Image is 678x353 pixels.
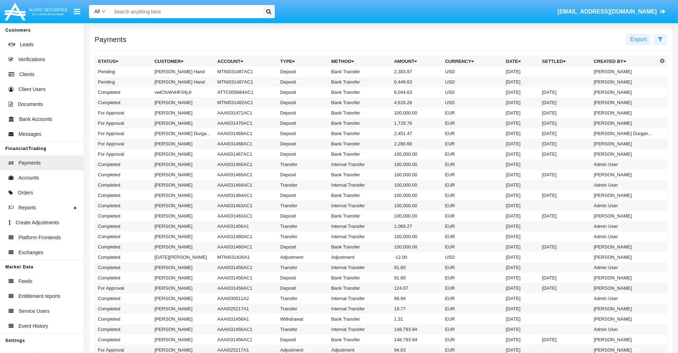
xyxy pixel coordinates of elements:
[152,108,215,118] td: [PERSON_NAME]
[19,86,46,93] span: Client Users
[152,242,215,252] td: [PERSON_NAME]
[539,211,591,221] td: [DATE]
[215,108,278,118] td: AAAI031471AC1
[329,139,391,149] td: Bank Transfer
[391,252,442,262] td: -12.00
[391,262,442,273] td: 91.80
[19,249,43,256] span: Exchanges
[591,283,658,293] td: [PERSON_NAME]
[442,87,503,97] td: USD
[391,87,442,97] td: 6,044.63
[503,149,539,159] td: [DATE]
[391,231,442,242] td: 100,000.00
[391,283,442,293] td: 124.07
[152,180,215,190] td: [PERSON_NAME]
[503,283,539,293] td: [DATE]
[391,335,442,345] td: 148,793.94
[442,221,503,231] td: EUR
[391,180,442,190] td: 100,000.00
[442,283,503,293] td: EUR
[391,221,442,231] td: 1,069.27
[152,190,215,200] td: [PERSON_NAME]
[442,242,503,252] td: EUR
[329,170,391,180] td: Bank Transfer
[503,335,539,345] td: [DATE]
[391,108,442,118] td: 100,000.00
[19,234,61,241] span: Platform Frontends
[95,66,152,77] td: Pending
[391,159,442,170] td: 100,000.00
[277,118,328,128] td: Deposit
[277,139,328,149] td: Deposit
[442,56,503,67] th: Currency
[329,314,391,324] td: Bank Transfer
[152,118,215,128] td: [PERSON_NAME]
[215,118,278,128] td: AAAI031470AC1
[95,190,152,200] td: Completed
[215,66,278,77] td: MTNI031487AC1
[591,108,658,118] td: [PERSON_NAME]
[277,273,328,283] td: Deposit
[591,87,658,97] td: [PERSON_NAME]
[152,314,215,324] td: [PERSON_NAME]
[95,335,152,345] td: Completed
[277,77,328,87] td: Deposit
[539,149,591,159] td: [DATE]
[95,118,152,128] td: For Approval
[442,170,503,180] td: EUR
[277,180,328,190] td: Transfer
[215,231,278,242] td: AAAI031460AC1
[442,304,503,314] td: EUR
[591,200,658,211] td: Admin User
[626,34,651,45] button: Export
[591,77,658,87] td: [PERSON_NAME]
[215,252,278,262] td: MTNI031426A1
[152,283,215,293] td: [PERSON_NAME]
[591,221,658,231] td: Admin User
[539,170,591,180] td: [DATE]
[152,159,215,170] td: [PERSON_NAME]
[215,242,278,252] td: AAAI031460AC1
[391,66,442,77] td: 2,383.87
[329,56,391,67] th: Method
[539,190,591,200] td: [DATE]
[591,231,658,242] td: Admin User
[539,273,591,283] td: [DATE]
[591,293,658,304] td: Admin User
[329,221,391,231] td: Internal Transfer
[110,5,260,18] input: Search
[277,170,328,180] td: Deposit
[18,189,33,197] span: Orders
[18,56,45,63] span: Verifications
[19,116,52,123] span: Bank Accounts
[591,56,658,67] th: Created By
[277,97,328,108] td: Deposit
[591,252,658,262] td: [PERSON_NAME]
[442,211,503,221] td: EUR
[391,149,442,159] td: 100,000.00
[152,200,215,211] td: [PERSON_NAME]
[215,159,278,170] td: AAAI031465AC1
[329,231,391,242] td: Internal Transfer
[503,221,539,231] td: [DATE]
[391,314,442,324] td: 1.31
[329,335,391,345] td: Bank Transfer
[539,335,591,345] td: [DATE]
[591,139,658,149] td: [PERSON_NAME]
[442,335,503,345] td: EUR
[539,242,591,252] td: [DATE]
[329,200,391,211] td: Internal Transfer
[442,200,503,211] td: EUR
[391,56,442,67] th: Amount
[215,211,278,221] td: AAAI031463AC1
[591,170,658,180] td: [PERSON_NAME]
[503,262,539,273] td: [DATE]
[95,304,152,314] td: Completed
[391,211,442,221] td: 100,000.00
[152,97,215,108] td: [PERSON_NAME]
[329,180,391,190] td: Internal Transfer
[19,71,35,78] span: Clients
[277,324,328,335] td: Transfer
[591,304,658,314] td: [PERSON_NAME]
[215,262,278,273] td: AAAI031456AC1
